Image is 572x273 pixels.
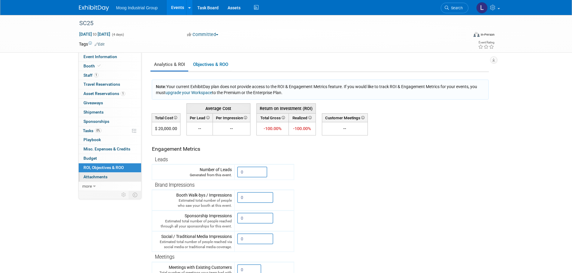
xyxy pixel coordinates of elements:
[79,71,141,80] a: Staff1
[95,128,101,133] span: 0%
[79,108,141,117] a: Shipments
[121,91,125,96] span: 1
[79,62,141,71] a: Booth
[79,99,141,108] a: Giveaways
[185,31,221,38] button: Committed
[79,135,141,144] a: Playbook
[152,122,180,135] td: $ 20,000.00
[325,126,365,132] div: --
[155,167,232,178] div: Number of Leads
[264,126,282,131] span: -100.00%
[155,219,232,229] div: Estimated total number of people reached through all your sponsorships for this event.
[79,163,141,172] a: ROI, Objectives & ROO
[83,156,97,161] span: Budget
[150,59,188,70] a: Analytics & ROI
[155,233,232,250] div: Social / Traditional Media Impressions
[198,126,201,131] span: --
[230,126,233,131] span: --
[152,145,292,153] div: Engagement Metrics
[256,103,316,113] th: Return on Investment (ROI)
[83,119,109,124] span: Sponsorships
[155,254,174,260] span: Meetings
[156,84,477,95] span: Your current ExhibitDay plan does not provide access to the ROI & Engagement Metrics feature. If ...
[441,3,468,13] a: Search
[83,64,102,68] span: Booth
[152,113,180,122] th: Total Cost
[433,31,495,40] div: Event Format
[116,5,158,10] span: Moog Industrial Group
[92,32,98,37] span: to
[119,191,129,199] td: Personalize Event Tab Strip
[155,157,168,162] span: Leads
[83,82,120,87] span: Travel Reservations
[82,184,92,188] span: more
[79,182,141,191] a: more
[83,91,125,96] span: Asset Reservations
[480,32,495,37] div: In-Person
[79,173,141,182] a: Attachments
[186,113,213,122] th: Per Lead
[83,54,117,59] span: Event Information
[213,113,250,122] th: Per Impression
[155,173,232,178] div: Generated from this event.
[79,52,141,61] a: Event Information
[165,90,212,95] a: upgrade your Workspace
[155,182,195,188] span: Brand Impressions
[79,31,110,37] span: [DATE] [DATE]
[83,73,98,78] span: Staff
[474,32,480,37] img: Format-Inperson.png
[83,128,101,133] span: Tasks
[94,73,98,77] span: 1
[186,103,250,113] th: Average Cost
[83,174,107,179] span: Attachments
[98,64,101,67] i: Booth reservation complete
[155,239,232,250] div: Estimated total number of people reached via social media or traditional media coverage.
[129,191,141,199] td: Toggle Event Tabs
[476,2,488,13] img: Laura Reilly
[256,113,289,122] th: Total Gross
[79,80,141,89] a: Travel Reservations
[155,192,232,208] div: Booth Walk-bys / Impressions
[189,59,232,70] a: Objectives & ROO
[83,110,104,114] span: Shipments
[155,198,232,208] div: Estimated total number of people who saw your booth at this event.
[79,154,141,163] a: Budget
[79,41,104,47] td: Tags
[322,113,368,122] th: Customer Meetings
[83,137,101,142] span: Playbook
[79,89,141,98] a: Asset Reservations1
[79,126,141,135] a: Tasks0%
[293,126,311,131] span: -100.00%
[95,42,104,46] a: Edit
[155,213,232,229] div: Sponsorship Impressions
[478,41,494,44] div: Event Rating
[79,145,141,154] a: Misc. Expenses & Credits
[83,147,130,151] span: Misc. Expenses & Credits
[156,84,166,89] span: Note:
[449,6,463,10] span: Search
[111,33,124,37] span: (4 days)
[79,5,109,11] img: ExhibitDay
[83,100,103,105] span: Giveaways
[289,113,316,122] th: Realized
[79,117,141,126] a: Sponsorships
[77,18,459,29] div: SC25
[83,165,124,170] span: ROI, Objectives & ROO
